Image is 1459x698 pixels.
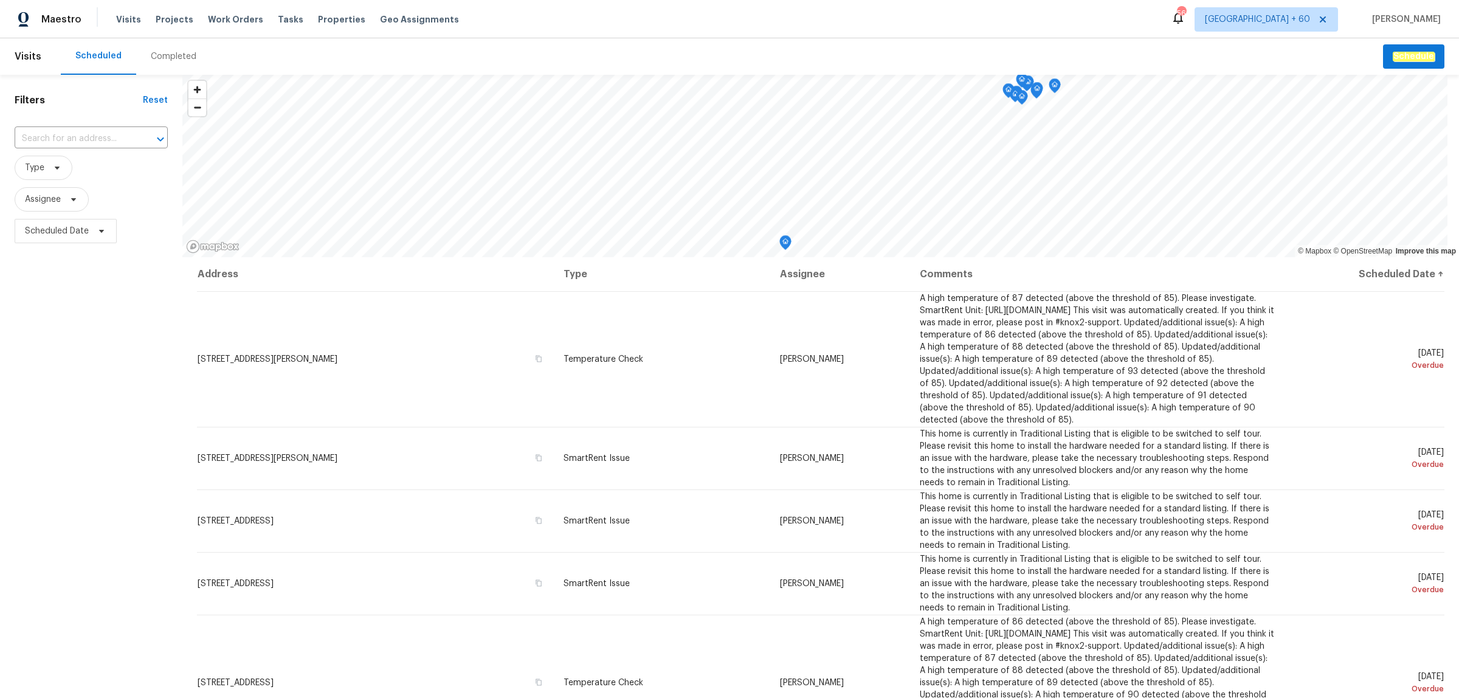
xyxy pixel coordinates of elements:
span: A high temperature of 87 detected (above the threshold of 85). Please investigate. SmartRent Unit... [920,294,1274,424]
span: [STREET_ADDRESS] [198,579,274,588]
th: Assignee [770,257,910,291]
span: [PERSON_NAME] [780,454,844,463]
h1: Filters [15,94,143,106]
div: Map marker [1002,83,1015,102]
span: [STREET_ADDRESS][PERSON_NAME] [198,454,337,463]
span: SmartRent Issue [564,454,630,463]
div: Overdue [1294,359,1444,371]
span: [DATE] [1294,672,1444,695]
div: Overdue [1294,683,1444,695]
div: Reset [143,94,168,106]
span: [STREET_ADDRESS][PERSON_NAME] [198,355,337,364]
div: Map marker [1049,78,1061,97]
span: Assignee [25,193,61,206]
span: [PERSON_NAME] [780,679,844,687]
span: This home is currently in Traditional Listing that is eligible to be switched to self tour. Pleas... [920,430,1269,487]
th: Type [554,257,770,291]
span: [PERSON_NAME] [1367,13,1441,26]
span: Work Orders [208,13,263,26]
div: Map marker [1009,88,1021,106]
span: Visits [116,13,141,26]
button: Schedule [1383,44,1444,69]
a: Improve this map [1396,247,1456,255]
span: Properties [318,13,365,26]
button: Copy Address [533,578,544,589]
div: Overdue [1294,458,1444,471]
a: OpenStreetMap [1333,247,1392,255]
span: Geo Assignments [380,13,459,26]
span: [DATE] [1294,511,1444,533]
span: [GEOGRAPHIC_DATA] + 60 [1205,13,1310,26]
div: Map marker [779,235,792,254]
button: Open [152,131,169,148]
span: [PERSON_NAME] [780,517,844,525]
span: [DATE] [1294,573,1444,596]
span: [DATE] [1294,448,1444,471]
span: Type [25,162,44,174]
div: Map marker [1031,82,1043,101]
span: [PERSON_NAME] [780,355,844,364]
th: Address [197,257,554,291]
span: Temperature Check [564,679,643,687]
div: Scheduled [75,50,122,62]
span: SmartRent Issue [564,517,630,525]
button: Zoom in [188,81,206,98]
span: This home is currently in Traditional Listing that is eligible to be switched to self tour. Pleas... [920,492,1269,550]
div: Completed [151,50,196,63]
span: Maestro [41,13,81,26]
div: Map marker [1022,75,1034,94]
span: [STREET_ADDRESS] [198,679,274,687]
span: Scheduled Date [25,225,89,237]
a: Mapbox [1298,247,1331,255]
span: Projects [156,13,193,26]
div: Overdue [1294,584,1444,596]
span: Tasks [278,15,303,24]
canvas: Map [182,75,1447,257]
div: Map marker [1016,73,1028,92]
th: Comments [910,257,1285,291]
button: Copy Address [533,452,544,463]
button: Zoom out [188,98,206,116]
span: [DATE] [1294,349,1444,371]
span: Visits [15,43,41,70]
div: Map marker [1016,90,1028,109]
th: Scheduled Date ↑ [1285,257,1444,291]
span: SmartRent Issue [564,579,630,588]
span: Temperature Check [564,355,643,364]
input: Search for an address... [15,130,134,148]
button: Copy Address [533,515,544,526]
div: 562 [1177,7,1185,19]
em: Schedule [1393,52,1435,61]
span: [STREET_ADDRESS] [198,517,274,525]
button: Copy Address [533,353,544,364]
span: This home is currently in Traditional Listing that is eligible to be switched to self tour. Pleas... [920,555,1269,612]
span: Zoom out [188,99,206,116]
button: Copy Address [533,677,544,688]
a: Mapbox homepage [186,240,240,254]
div: Overdue [1294,521,1444,533]
span: [PERSON_NAME] [780,579,844,588]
